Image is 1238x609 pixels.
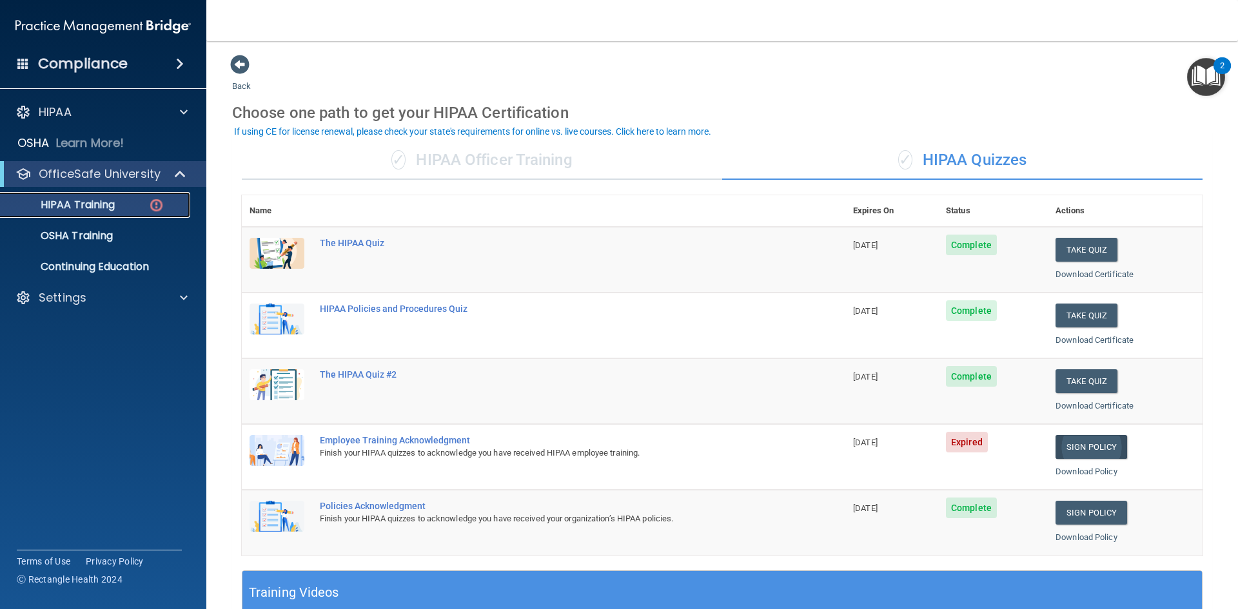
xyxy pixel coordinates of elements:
div: HIPAA Officer Training [242,141,722,180]
div: If using CE for license renewal, please check your state's requirements for online vs. live cours... [234,127,711,136]
a: Download Certificate [1056,401,1134,411]
a: Settings [15,290,188,305]
div: The HIPAA Quiz [320,238,781,248]
div: Finish your HIPAA quizzes to acknowledge you have received your organization’s HIPAA policies. [320,511,781,527]
div: Finish your HIPAA quizzes to acknowledge you have received HIPAA employee training. [320,445,781,461]
th: Actions [1048,195,1203,227]
div: Choose one path to get your HIPAA Certification [232,94,1212,131]
p: OSHA Training [8,229,113,242]
a: Download Policy [1056,467,1117,476]
p: OfficeSafe University [39,166,161,182]
img: danger-circle.6113f641.png [148,197,164,213]
span: [DATE] [853,240,878,250]
p: OSHA [17,135,50,151]
span: [DATE] [853,503,878,513]
button: If using CE for license renewal, please check your state's requirements for online vs. live cours... [232,125,713,138]
div: HIPAA Quizzes [722,141,1203,180]
span: [DATE] [853,306,878,316]
th: Status [938,195,1048,227]
a: Back [232,66,251,91]
div: Employee Training Acknowledgment [320,435,781,445]
span: Complete [946,498,997,518]
span: Complete [946,300,997,321]
div: HIPAA Policies and Procedures Quiz [320,304,781,314]
p: HIPAA Training [8,198,115,211]
a: Sign Policy [1056,501,1127,525]
a: Download Certificate [1056,335,1134,345]
span: Complete [946,235,997,255]
a: OfficeSafe University [15,166,187,182]
a: Sign Policy [1056,435,1127,459]
span: Ⓒ Rectangle Health 2024 [17,573,123,586]
div: The HIPAA Quiz #2 [320,369,781,380]
span: [DATE] [853,372,878,382]
p: Continuing Education [8,260,184,273]
div: 2 [1220,66,1224,82]
a: Privacy Policy [86,555,144,568]
h5: Training Videos [249,581,339,604]
span: Expired [946,432,988,452]
p: HIPAA [39,104,72,120]
h4: Compliance [38,55,128,73]
a: Download Certificate [1056,269,1134,279]
div: Policies Acknowledgment [320,501,781,511]
p: Settings [39,290,86,305]
a: Terms of Use [17,555,70,568]
th: Name [242,195,312,227]
button: Take Quiz [1056,304,1117,327]
a: HIPAA [15,104,188,120]
button: Open Resource Center, 2 new notifications [1187,58,1225,96]
th: Expires On [845,195,938,227]
span: ✓ [898,150,912,169]
span: [DATE] [853,438,878,447]
button: Take Quiz [1056,238,1117,262]
a: Download Policy [1056,532,1117,542]
button: Take Quiz [1056,369,1117,393]
img: PMB logo [15,14,191,39]
span: ✓ [391,150,406,169]
span: Complete [946,366,997,387]
p: Learn More! [56,135,124,151]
